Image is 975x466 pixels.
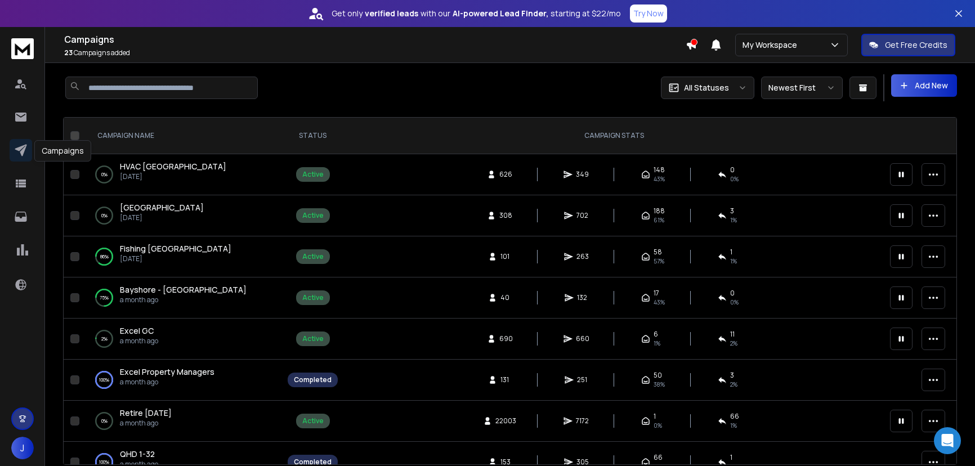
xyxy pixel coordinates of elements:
p: 75 % [100,292,109,303]
span: 626 [499,170,512,179]
div: Active [302,252,324,261]
td: 0%HVAC [GEOGRAPHIC_DATA][DATE] [84,154,281,195]
span: 1 % [730,421,737,430]
span: 0 % [730,174,739,183]
span: 6 [654,330,658,339]
span: Bayshore - [GEOGRAPHIC_DATA] [120,284,247,295]
span: 1 % [654,339,660,348]
td: 0%[GEOGRAPHIC_DATA][DATE] [84,195,281,236]
a: Excel GC [120,325,154,337]
a: Fishing [GEOGRAPHIC_DATA] [120,243,231,254]
a: Retire [DATE] [120,407,172,419]
span: 1 % [730,257,737,266]
td: 86%Fishing [GEOGRAPHIC_DATA][DATE] [84,236,281,277]
span: 1 [730,453,732,462]
span: 1 % [730,216,737,225]
span: 50 [654,371,662,380]
span: 66 [654,453,663,462]
div: Completed [294,375,332,384]
td: 100%Excel Property Managersa month ago [84,360,281,401]
span: 0 % [654,421,662,430]
p: a month ago [120,378,214,387]
div: Open Intercom Messenger [934,427,961,454]
span: 40 [500,293,512,302]
button: Add New [891,74,957,97]
p: [DATE] [120,172,226,181]
img: logo [11,38,34,59]
span: 3 [730,207,734,216]
span: 43 % [654,174,665,183]
span: 308 [499,211,512,220]
span: 38 % [654,380,665,389]
span: 1 [654,412,656,421]
span: 702 [576,211,588,220]
p: Try Now [633,8,664,19]
a: QHD 1-32 [120,449,155,460]
span: 61 % [654,216,664,225]
button: Get Free Credits [861,34,955,56]
a: HVAC [GEOGRAPHIC_DATA] [120,161,226,172]
span: 2 % [730,339,737,348]
span: 690 [499,334,513,343]
span: 349 [576,170,589,179]
span: QHD 1-32 [120,449,155,459]
span: 0 [730,289,735,298]
span: 0 % [730,298,739,307]
p: [DATE] [120,254,231,263]
span: 263 [576,252,589,261]
p: a month ago [120,337,158,346]
span: 660 [576,334,589,343]
p: All Statuses [684,82,729,93]
th: CAMPAIGN STATS [345,118,883,154]
p: [DATE] [120,213,204,222]
span: 43 % [654,298,665,307]
button: J [11,437,34,459]
p: 0 % [101,210,108,221]
h1: Campaigns [64,33,686,46]
span: 148 [654,165,665,174]
p: 100 % [99,374,109,386]
span: 2 % [730,380,737,389]
p: 0 % [101,169,108,180]
a: Excel Property Managers [120,366,214,378]
span: 3 [730,371,734,380]
p: Campaigns added [64,48,686,57]
div: Active [302,293,324,302]
button: Try Now [630,5,667,23]
p: 86 % [100,251,109,262]
div: Active [302,170,324,179]
p: 0 % [101,415,108,427]
div: Active [302,416,324,425]
th: STATUS [281,118,345,154]
a: [GEOGRAPHIC_DATA] [120,202,204,213]
div: Active [302,211,324,220]
span: 1 [730,248,732,257]
span: 131 [500,375,512,384]
th: CAMPAIGN NAME [84,118,281,154]
p: 2 % [101,333,108,344]
span: 132 [577,293,588,302]
span: 0 [730,165,735,174]
span: Excel Property Managers [120,366,214,377]
p: My Workspace [743,39,802,51]
span: 23 [64,48,73,57]
strong: AI-powered Lead Finder, [453,8,548,19]
td: 0%Retire [DATE]a month ago [84,401,281,442]
span: 17 [654,289,659,298]
span: 66 [730,412,739,421]
span: 22003 [495,416,516,425]
strong: verified leads [365,8,418,19]
span: 58 [654,248,662,257]
p: a month ago [120,419,172,428]
td: 2%Excel GCa month ago [84,319,281,360]
span: 7172 [576,416,589,425]
span: 251 [577,375,588,384]
span: 188 [654,207,665,216]
button: Newest First [761,77,843,99]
